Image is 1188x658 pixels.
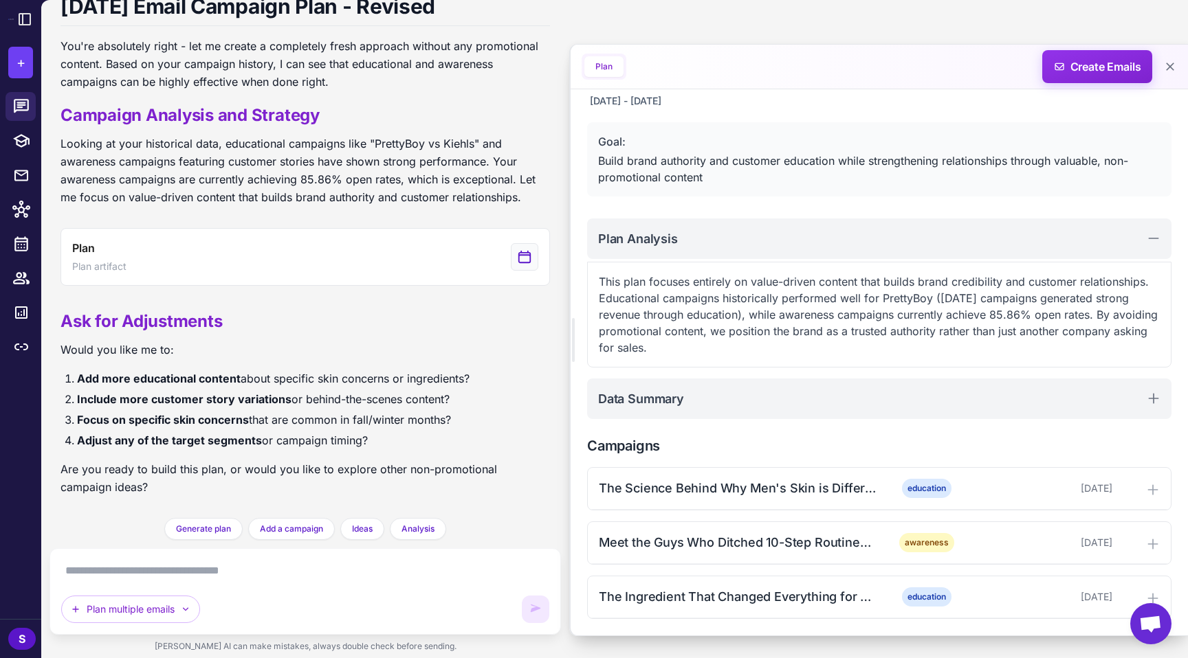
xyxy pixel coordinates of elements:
[1042,50,1152,83] button: Create Emails
[77,370,550,387] li: about specific skin concerns or ingredients?
[60,37,550,91] p: You're absolutely right - let me create a completely fresh approach without any promotional conte...
[72,240,94,256] span: Plan
[599,533,877,552] div: Meet the Guys Who Ditched 10-Step Routines for This
[598,152,1160,185] div: Build brand authority and customer education while strengthening relationships through valuable, ...
[49,635,561,658] div: [PERSON_NAME] AI can make mistakes, always double check before sending.
[899,533,954,552] span: awareness
[976,535,1112,550] div: [DATE]
[599,587,877,606] div: The Ingredient That Changed Everything for Men's Skincare
[60,228,550,286] button: View generated Plan
[1037,50,1158,83] span: Create Emails
[1130,603,1171,644] div: Open chat
[77,392,291,406] strong: Include more customer story variations
[598,229,678,248] h2: Plan Analysis
[77,431,550,449] li: or campaign timing?
[390,518,446,540] button: Analysis
[976,481,1112,496] div: [DATE]
[976,589,1112,604] div: [DATE]
[584,56,624,77] button: Plan
[60,460,550,496] p: Are you ready to build this plan, or would you like to explore other non-promotional campaign ideas?
[401,523,434,535] span: Analysis
[77,413,249,427] strong: Focus on specific skin concerns
[60,310,550,332] h2: Ask for Adjustments
[72,259,126,274] span: Plan artifact
[260,523,323,535] span: Add a campaign
[16,52,25,73] span: +
[8,47,33,78] button: +
[902,587,951,606] span: education
[61,595,200,623] button: Plan multiple emails
[164,518,243,540] button: Generate plan
[77,390,550,408] li: or behind-the-scenes content?
[598,389,684,408] h2: Data Summary
[598,133,1160,150] div: Goal:
[902,479,951,498] span: education
[587,435,1171,456] h2: Campaigns
[77,372,241,385] strong: Add more educational content
[60,104,550,126] h2: Campaign Analysis and Strategy
[77,433,262,447] strong: Adjust any of the target segments
[587,91,664,111] div: [DATE] - [DATE]
[8,628,36,650] div: S
[248,518,335,540] button: Add a campaign
[176,523,231,535] span: Generate plan
[60,341,550,359] p: Would you like me to:
[77,411,550,429] li: that are common in fall/winter months?
[340,518,384,540] button: Ideas
[60,135,550,206] p: Looking at your historical data, educational campaigns like "PrettyBoy vs Kiehls" and awareness c...
[599,273,1160,356] p: This plan focuses entirely on value-driven content that builds brand credibility and customer rel...
[352,523,373,535] span: Ideas
[599,479,877,497] div: The Science Behind Why Men's Skin is Different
